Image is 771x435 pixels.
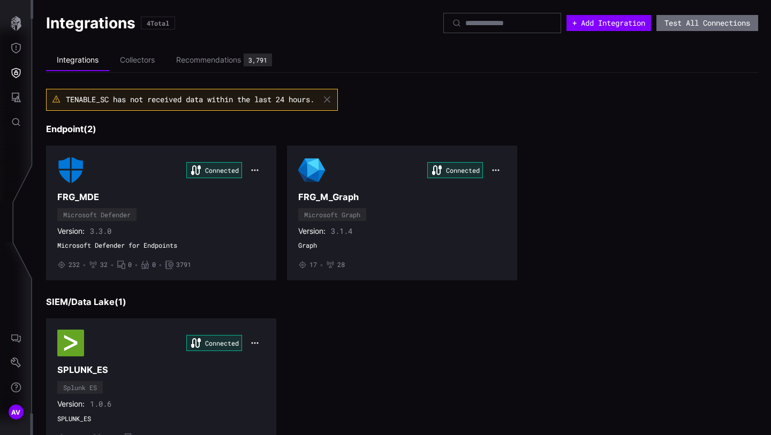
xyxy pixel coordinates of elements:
span: 32 [100,261,108,269]
div: Connected [427,162,483,178]
div: Connected [186,162,242,178]
img: Microsoft Defender [57,157,84,184]
span: TENABLE_SC has not received data within the last 24 hours. [66,94,314,104]
div: Microsoft Defender [63,211,131,218]
div: Connected [186,335,242,351]
button: Test All Connections [656,15,758,31]
span: • [320,261,323,269]
li: Integrations [46,50,109,71]
span: SPLUNK_ES [57,415,265,423]
h3: FRG_M_Graph [298,192,506,203]
h3: FRG_MDE [57,192,265,203]
span: 3.3.0 [90,226,111,236]
h3: SPLUNK_ES [57,364,265,376]
span: Version: [57,226,85,236]
div: Recommendations [176,55,241,65]
button: + Add Integration [566,15,651,31]
span: Version: [57,399,85,409]
div: 3,791 [248,57,267,63]
span: 232 [69,261,80,269]
img: Splunk ES [57,330,84,356]
span: 28 [337,261,345,269]
h1: Integrations [46,13,135,33]
h3: SIEM/Data Lake ( 1 ) [46,296,758,308]
div: Microsoft Graph [304,211,360,218]
span: AV [11,407,21,418]
span: Version: [298,226,326,236]
span: • [134,261,138,269]
span: 3791 [176,261,191,269]
span: 0 [152,261,156,269]
span: • [110,261,114,269]
img: Microsoft Graph [298,157,325,184]
span: • [158,261,162,269]
span: 1.0.6 [90,399,111,409]
span: Microsoft Defender for Endpoints [57,241,265,250]
span: • [82,261,86,269]
span: 17 [309,261,317,269]
span: 0 [128,261,132,269]
div: 4 Total [147,20,169,26]
div: Splunk ES [63,384,97,391]
button: AV [1,400,32,424]
span: 3.1.4 [331,226,352,236]
h3: Endpoint ( 2 ) [46,124,758,135]
li: Collectors [109,50,165,71]
span: Graph [298,241,506,250]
